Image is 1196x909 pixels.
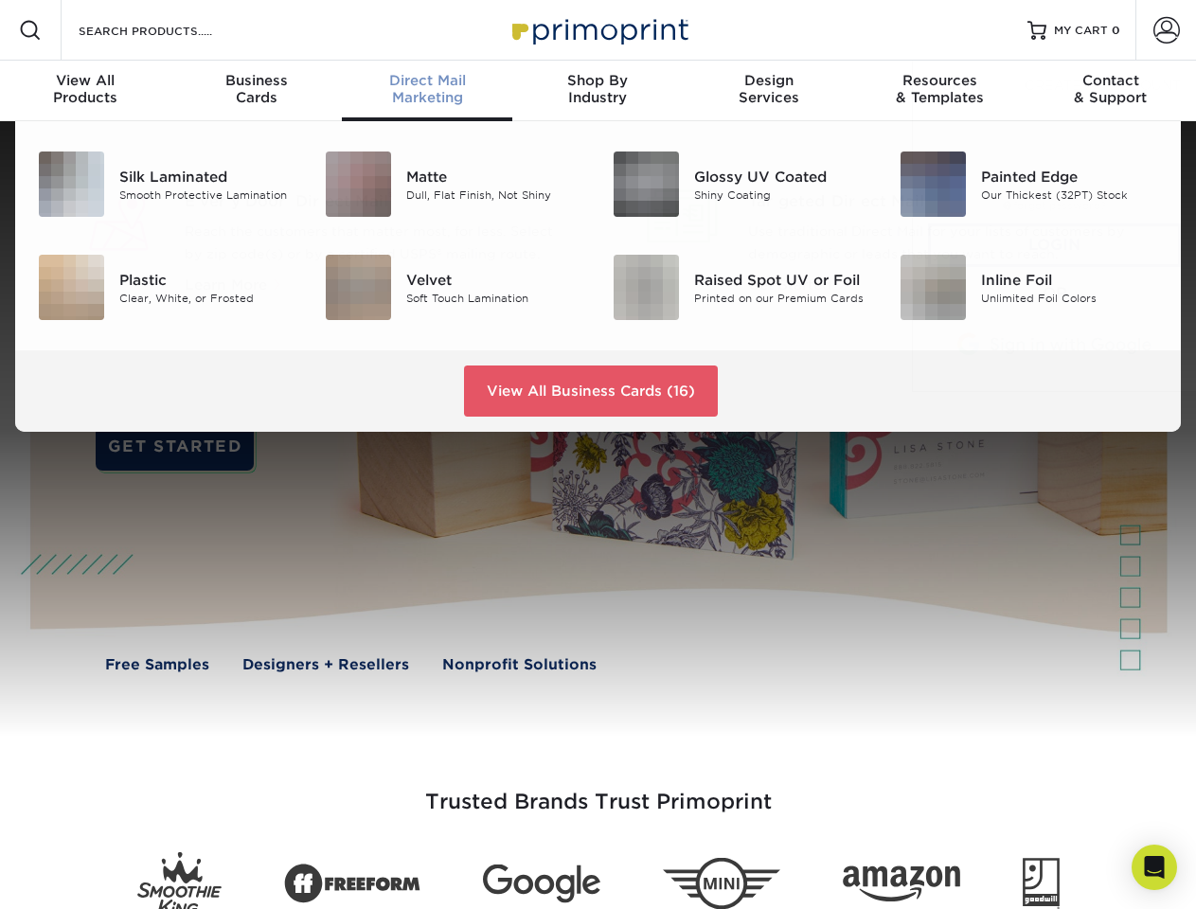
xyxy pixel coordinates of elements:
span: MY CART [1054,23,1108,39]
a: DesignServices [684,61,854,121]
h3: Trusted Brands Trust Primoprint [45,744,1152,837]
img: Goodwill [1023,858,1060,909]
a: Login [928,223,1181,267]
div: Industry [512,72,683,106]
span: SIGN IN [928,78,981,93]
div: & Templates [854,72,1025,106]
a: Targeted Direct Mail [748,190,1128,213]
a: View Our Full List of Products (28) [440,469,742,520]
input: SEARCH PRODUCTS..... [77,19,261,42]
span: Business [170,72,341,89]
img: Amazon [843,866,960,902]
div: Open Intercom Messenger [1132,845,1177,890]
span: Shop By [512,72,683,89]
div: Cards [170,72,341,106]
input: Email [928,102,1181,138]
span: 0 [1112,24,1120,37]
span: Every Door Direct Mail [185,190,564,213]
a: Shop ByIndustry [512,61,683,121]
img: Primoprint [504,9,693,50]
span: Get Started [748,276,831,294]
a: Every Door Direct Mail® [185,190,564,213]
img: Google [483,864,600,903]
span: Learn More [185,276,267,294]
sup: ® [388,189,393,204]
a: Resources& Templates [854,61,1025,121]
a: Learn More [185,278,291,293]
div: OR [928,282,1181,305]
a: View All Business Cards (16) [464,365,718,417]
div: Services [684,72,854,106]
span: Resources [854,72,1025,89]
div: Marketing [342,72,512,106]
a: forgot password? [1003,200,1106,212]
a: Get Started [748,278,848,293]
p: Use traditional Direct Mail for your lists of customers by demographic or leads that you want to ... [748,221,1128,266]
p: Reach the customers that matter most, for less. Select by zip code(s) or by a certified USPS® mai... [185,221,564,266]
a: Direct MailMarketing [342,61,512,121]
a: BusinessCards [170,61,341,121]
span: CREATE AN ACCOUNT [1025,78,1181,93]
span: Design [684,72,854,89]
span: Direct Mail [342,72,512,89]
iframe: Google Customer Reviews [5,851,161,902]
